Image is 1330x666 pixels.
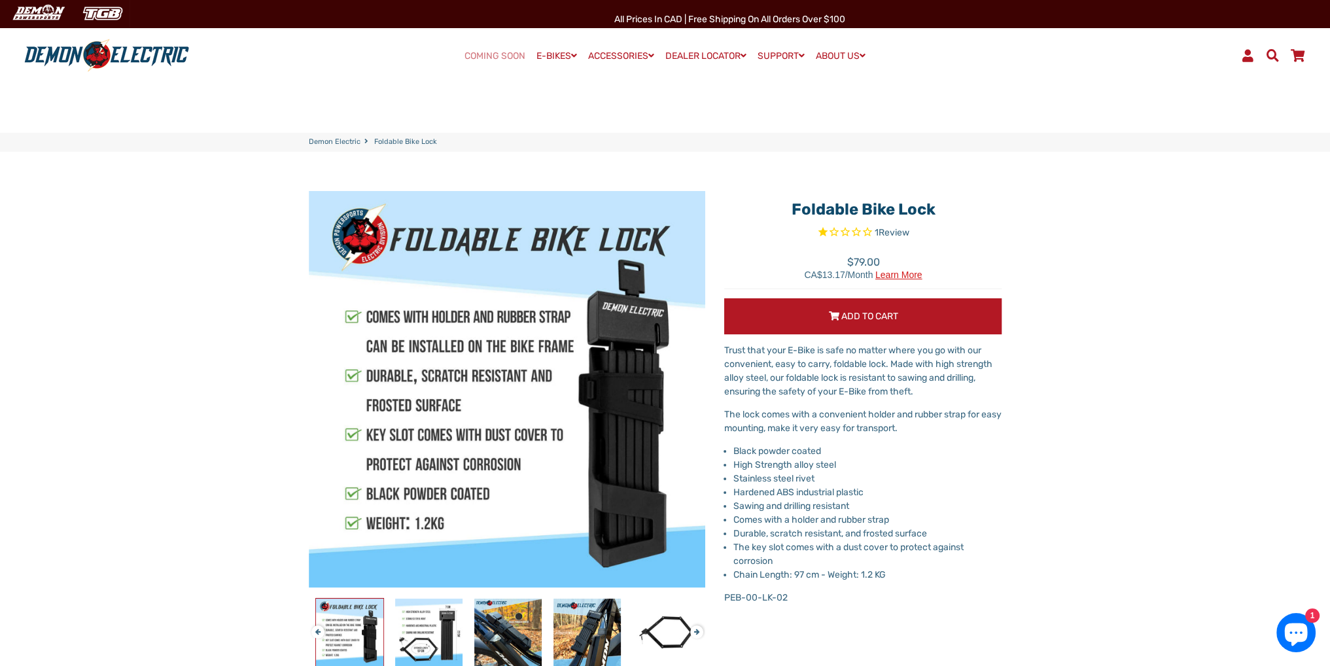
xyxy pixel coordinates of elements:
span: Rated 1.0 out of 5 stars 1 reviews [724,226,1002,241]
span: Foldable Bike Lock [374,137,437,148]
a: ACCESSORIES [584,46,659,65]
button: Next [690,619,698,634]
a: Demon Electric [309,137,360,148]
img: Foldable Bike Lock - Demon Electric [395,599,463,666]
button: Previous [311,619,319,634]
li: Black powder coated [733,444,1002,458]
li: Durable, scratch resistant, and frosted surface [733,527,1002,540]
li: Comes with a holder and rubber strap [733,513,1002,527]
a: ABOUT US [811,46,870,65]
a: SUPPORT [753,46,809,65]
li: Hardened ABS industrial plastic [733,485,1002,499]
span: $79.00 [804,254,922,279]
span: Review [879,227,909,238]
h1: Foldable Bike Lock [724,200,1002,219]
li: Chain Length: 97 cm - Weight: 1.2 KG [733,568,1002,582]
img: Foldable Bike Lock - Demon Electric [633,599,700,666]
li: Stainless steel rivet [733,472,1002,485]
li: The key slot comes with a dust cover to protect against corrosion [733,540,1002,568]
a: E-BIKES [532,46,582,65]
a: DEALER LOCATOR [661,46,751,65]
img: Foldable Bike Lock - Demon Electric [553,599,621,666]
inbox-online-store-chat: Shopify online store chat [1272,613,1320,656]
span: All Prices in CAD | Free shipping on all orders over $100 [614,14,845,25]
img: Foldable Bike Lock - Demon Electric [316,599,383,666]
span: 1 reviews [875,227,909,238]
li: Sawing and drilling resistant [733,499,1002,513]
button: Add to Cart [724,298,1002,334]
p: The lock comes with a convenient holder and rubber strap for easy mounting, make it very easy for... [724,408,1002,435]
p: Trust that your E-Bike is safe no matter where you go with our convenient, easy to carry, foldabl... [724,343,1002,398]
img: TGB Canada [76,3,130,24]
img: Demon Electric logo [20,39,194,73]
a: COMING SOON [460,47,530,65]
img: Foldable Bike Lock - Demon Electric [474,599,542,666]
img: Demon Electric [7,3,69,24]
p: PEB-00-LK-02 [724,591,1002,605]
span: Add to Cart [841,311,898,322]
li: High Strength alloy steel [733,458,1002,472]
